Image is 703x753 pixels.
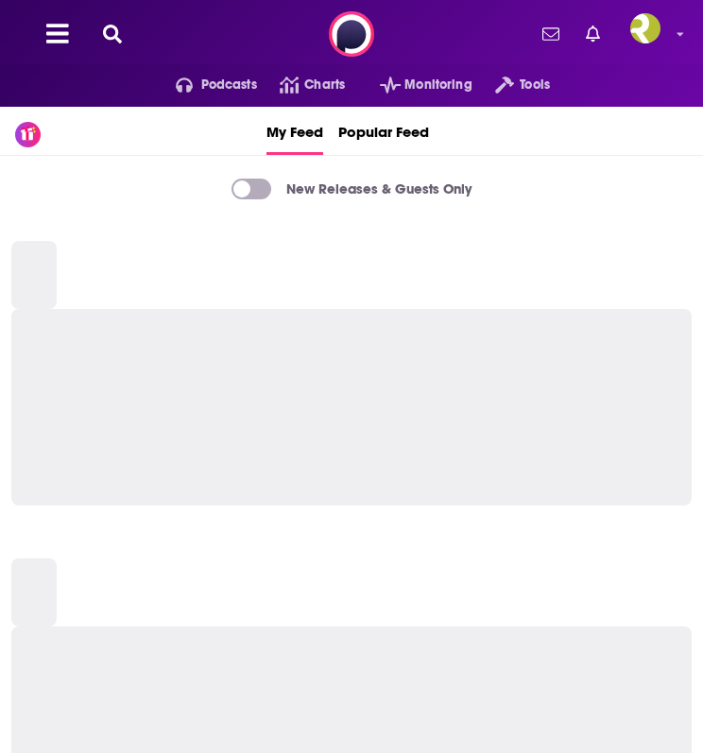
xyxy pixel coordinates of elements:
a: Popular Feed [338,107,429,155]
span: Popular Feed [338,111,429,152]
span: Logged in as ResoluteTulsa [630,13,660,43]
span: My Feed [266,111,323,152]
img: User Profile [630,13,660,43]
button: open menu [357,70,472,100]
button: open menu [472,70,550,100]
span: Charts [304,72,345,98]
a: Show notifications dropdown [578,18,608,50]
a: Show notifications dropdown [535,18,567,50]
a: New Releases & Guests Only [231,179,472,199]
a: Charts [257,70,345,100]
a: Logged in as ResoluteTulsa [630,13,672,55]
span: Podcasts [201,72,257,98]
img: Podchaser - Follow, Share and Rate Podcasts [329,11,374,57]
button: open menu [153,70,257,100]
a: My Feed [266,107,323,155]
span: Tools [520,72,550,98]
span: Monitoring [404,72,472,98]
